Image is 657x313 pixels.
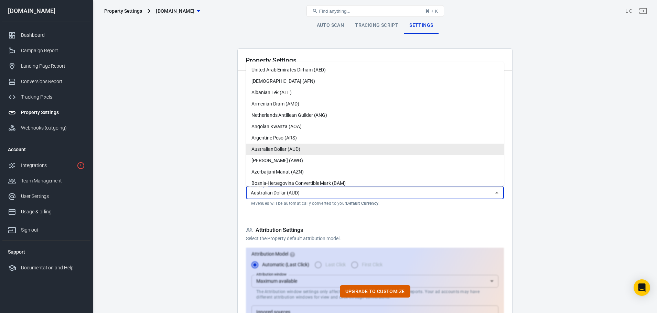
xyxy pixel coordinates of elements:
[2,89,90,105] a: Tracking Pixels
[2,8,90,14] div: [DOMAIN_NAME]
[21,78,85,85] div: Conversions Report
[104,8,142,14] div: Property Settings
[246,121,504,132] li: Angolan Kwanza (AOA)
[21,162,74,169] div: Integrations
[306,5,444,17] button: Find anything...⌘ + K
[246,57,297,64] h2: Property Settings
[21,264,85,271] div: Documentation and Help
[319,9,351,14] span: Find anything...
[21,208,85,215] div: Usage & billing
[492,188,502,198] button: Close
[248,189,491,197] input: USD
[2,220,90,238] a: Sign out
[246,110,504,121] li: Netherlands Antillean Guilder (ANG)
[2,43,90,58] a: Campaign Report
[21,177,85,185] div: Team Management
[21,32,85,39] div: Dashboard
[346,201,378,206] strong: Default Currency
[21,93,85,101] div: Tracking Pixels
[246,132,504,144] li: Argentine Peso (ARS)
[246,76,504,87] li: [DEMOGRAPHIC_DATA] (AFN)
[21,226,85,234] div: Sign out
[2,204,90,220] a: Usage & billing
[2,120,90,136] a: Webhooks (outgoing)
[2,105,90,120] a: Property Settings
[625,8,632,15] div: Account id: D4JKF8u7
[156,7,194,15] span: treasurie.com
[251,201,499,206] p: Revenues will be automatically converted to your .
[251,183,265,189] label: Currency
[21,63,85,70] div: Landing Page Report
[634,279,650,296] div: Open Intercom Messenger
[2,189,90,204] a: User Settings
[153,5,203,18] button: [DOMAIN_NAME]
[77,161,85,170] svg: 2 networks not verified yet
[2,74,90,89] a: Conversions Report
[425,9,438,14] div: ⌘ + K
[246,144,504,155] li: Australian Dollar (AUD)
[256,272,287,277] label: Attribution window
[246,98,504,110] li: Armenian Dram (AMD)
[2,173,90,189] a: Team Management
[246,178,504,189] li: Bosnia-Herzegovina Convertible Mark (BAM)
[246,235,504,242] p: Select the Property default attribution model.
[2,158,90,173] a: Integrations
[404,17,439,34] a: Settings
[2,58,90,74] a: Landing Page Report
[2,27,90,43] a: Dashboard
[2,244,90,260] li: Support
[21,193,85,200] div: User Settings
[2,141,90,158] li: Account
[246,227,504,234] h5: Attribution Settings
[340,285,410,298] button: Upgrade to customize
[246,166,504,178] li: Azerbaijani Manat (AZN)
[246,155,504,166] li: [PERSON_NAME] (AWG)
[349,17,404,34] a: Tracking Script
[311,17,350,34] a: Auto Scan
[21,124,85,132] div: Webhooks (outgoing)
[635,3,651,19] a: Sign out
[21,47,85,54] div: Campaign Report
[246,87,504,98] li: Albanian Lek (ALL)
[21,109,85,116] div: Property Settings
[246,64,504,76] li: United Arab Emirates Dirham (AED)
